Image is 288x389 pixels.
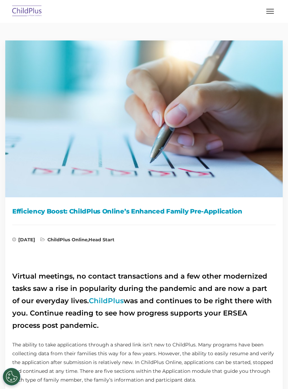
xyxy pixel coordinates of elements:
[12,340,276,384] p: The ability to take applications through a shared link isn’t new to ChildPlus. Many programs have...
[89,296,124,305] a: ChildPlus
[47,237,87,242] a: ChildPlus Online
[12,237,35,244] span: [DATE]
[3,368,20,385] button: Cookies Settings
[12,206,276,217] h1: Efficiency Boost: ChildPlus Online’s Enhanced Family Pre-Application
[89,237,114,242] a: Head Start
[40,237,114,244] span: ,
[11,3,44,20] img: ChildPlus by Procare Solutions
[12,270,276,332] h2: Virtual meetings, no contact transactions and a few other modernized tasks saw a rise in populari...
